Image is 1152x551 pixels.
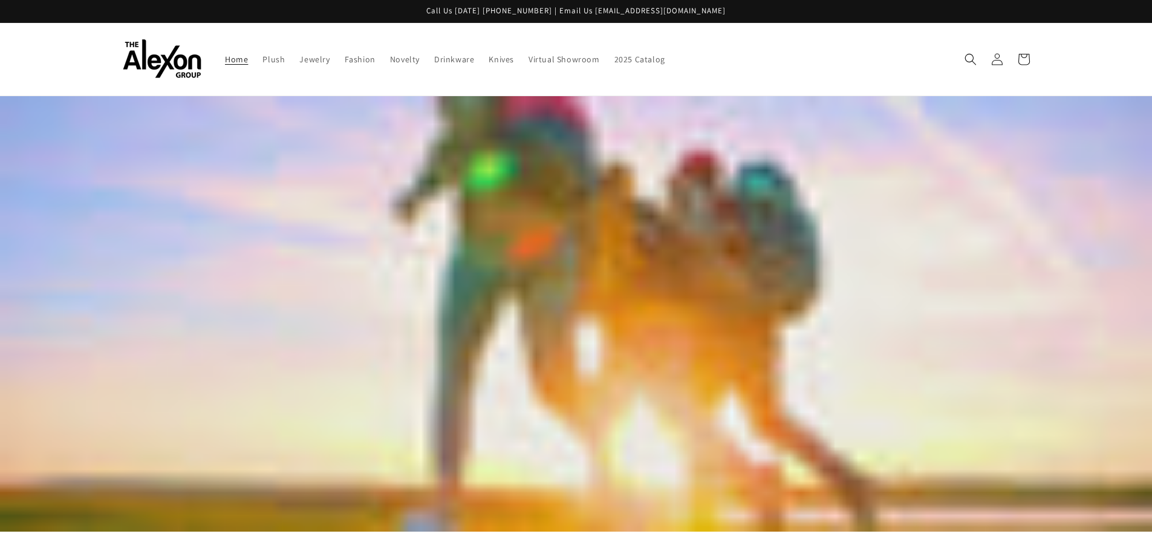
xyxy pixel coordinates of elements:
a: Plush [255,47,292,72]
a: Drinkware [427,47,481,72]
img: The Alexon Group [123,39,201,79]
span: Fashion [345,54,376,65]
a: Fashion [337,47,383,72]
a: Virtual Showroom [521,47,607,72]
summary: Search [957,46,984,73]
a: Knives [481,47,521,72]
span: Drinkware [434,54,474,65]
span: 2025 Catalog [614,54,665,65]
a: Home [218,47,255,72]
span: Knives [489,54,514,65]
span: Novelty [390,54,420,65]
a: 2025 Catalog [607,47,672,72]
span: Plush [262,54,285,65]
span: Jewelry [299,54,330,65]
a: Novelty [383,47,427,72]
span: Home [225,54,248,65]
span: Virtual Showroom [529,54,600,65]
a: Jewelry [292,47,337,72]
